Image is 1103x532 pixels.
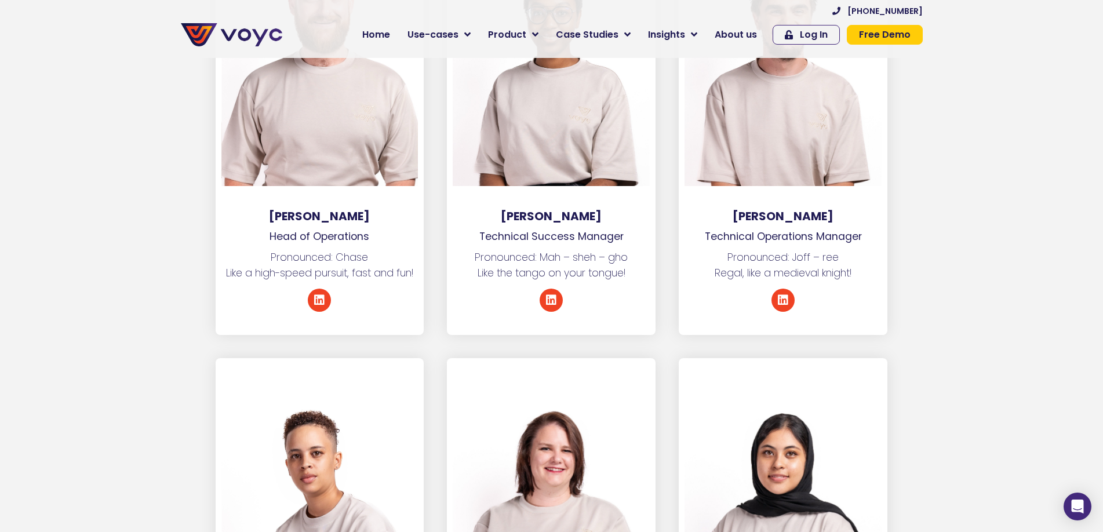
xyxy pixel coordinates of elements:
span: Free Demo [859,30,911,39]
h3: [PERSON_NAME] [216,209,424,223]
span: Log In [800,30,828,39]
span: [PHONE_NUMBER] [847,7,923,15]
p: Technical Success Manager [447,229,656,244]
a: Case Studies [547,23,639,46]
span: Insights [648,28,685,42]
img: voyc-full-logo [181,23,282,46]
p: Head of Operations [216,229,424,244]
p: Pronounced: Chase Like a high-speed pursuit, fast and fun! [216,250,424,280]
span: Case Studies [556,28,618,42]
a: Product [479,23,547,46]
div: Open Intercom Messenger [1064,493,1091,520]
span: About us [715,28,757,42]
span: Home [362,28,390,42]
a: Use-cases [399,23,479,46]
a: About us [706,23,766,46]
p: Pronounced: Joff – ree Regal, like a medieval knight! [679,250,887,280]
p: Pronounced: Mah – sheh – gho Like the tango on your tongue! [447,250,656,280]
span: Use-cases [407,28,458,42]
p: Technical Operations Manager [679,229,887,244]
a: Free Demo [847,25,923,45]
a: Home [354,23,399,46]
h3: [PERSON_NAME] [679,209,887,223]
span: Product [488,28,526,42]
a: Insights [639,23,706,46]
h3: [PERSON_NAME] [447,209,656,223]
a: Log In [773,25,840,45]
a: [PHONE_NUMBER] [832,7,923,15]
